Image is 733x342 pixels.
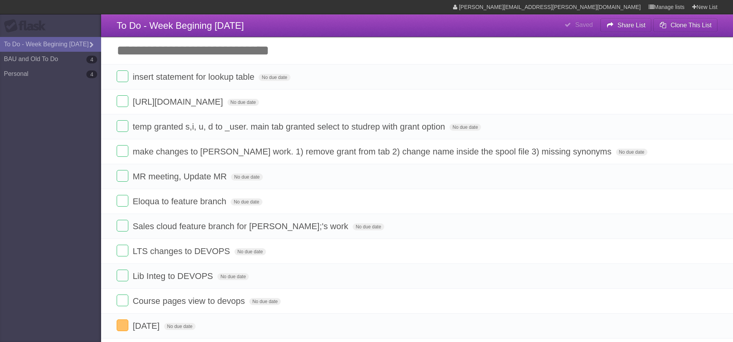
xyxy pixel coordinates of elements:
label: Done [117,120,128,132]
span: temp granted s,i, u, d to _user. main tab granted select to studrep with grant option [133,122,447,132]
button: Clone This List [653,18,717,32]
span: Eloqua to feature branch [133,196,228,206]
b: 4 [86,56,97,63]
span: insert statement for lookup table [133,72,256,82]
span: make changes to [PERSON_NAME] work. 1) remove grant from tab 2) change name inside the spool file... [133,147,613,156]
span: No due date [450,124,481,131]
label: Done [117,195,128,207]
label: Done [117,145,128,157]
div: Flask [4,19,51,33]
span: LTS changes to DEVOPS [133,246,232,256]
span: No due date [234,248,266,255]
span: [URL][DOMAIN_NAME] [133,97,225,107]
b: Clone This List [670,22,712,28]
span: No due date [249,298,281,305]
label: Done [117,245,128,256]
label: Done [117,295,128,306]
span: No due date [231,198,262,205]
span: No due date [353,223,384,230]
label: Done [117,95,128,107]
span: Course pages view to devops [133,296,247,306]
span: No due date [164,323,196,330]
span: To Do - Week Begining [DATE] [117,20,244,31]
label: Done [117,270,128,281]
span: No due date [259,74,290,81]
span: No due date [231,174,262,181]
b: Saved [575,21,593,28]
label: Done [117,220,128,232]
b: 4 [86,70,97,78]
button: Share List [600,18,652,32]
span: Lib Integ to DEVOPS [133,271,215,281]
b: Share List [618,22,646,28]
label: Done [117,170,128,182]
span: No due date [616,149,647,156]
span: Sales cloud feature branch for [PERSON_NAME];'s work [133,221,350,231]
span: No due date [217,273,249,280]
span: [DATE] [133,321,161,331]
span: No due date [227,99,259,106]
span: MR meeting, Update MR [133,172,229,181]
label: Done [117,319,128,331]
label: Done [117,70,128,82]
